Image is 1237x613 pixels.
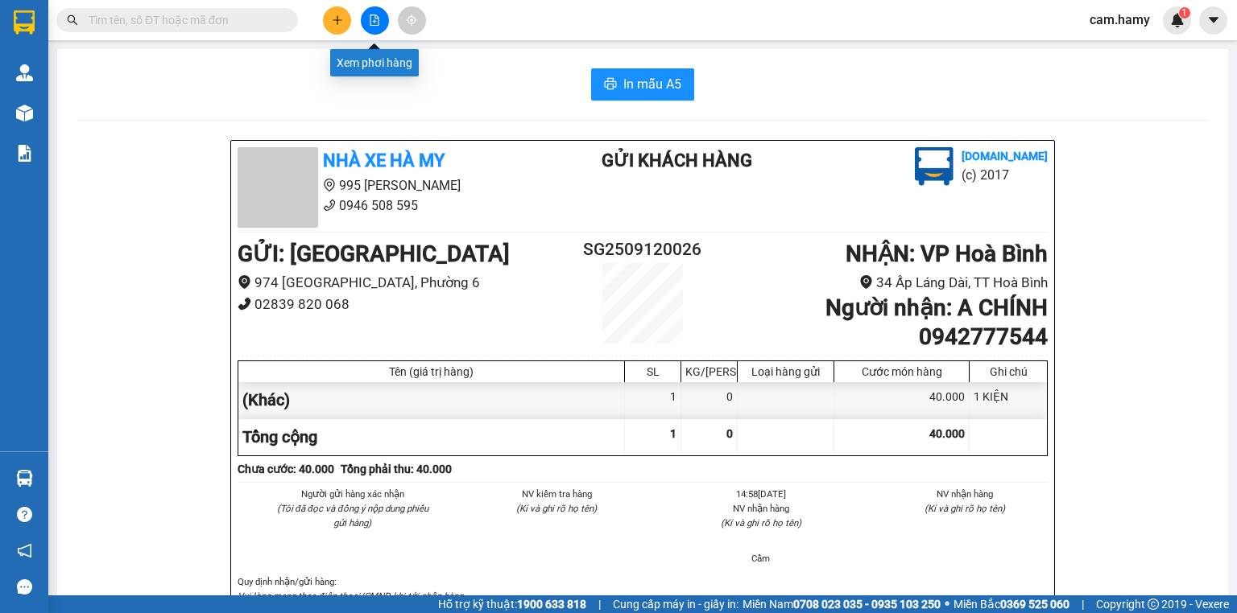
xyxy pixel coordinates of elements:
span: environment [323,179,336,191]
span: file-add [369,14,380,26]
img: solution-icon [16,145,33,162]
span: Miền Bắc [954,595,1069,613]
img: warehouse-icon [16,64,33,81]
span: environment [238,275,251,289]
div: (Khác) [238,382,625,418]
div: Loại hàng gửi [742,365,829,378]
span: 1 [1181,7,1187,19]
div: 1 KIỆN [970,382,1047,418]
li: 0946 508 595 [238,195,537,216]
b: GỬI : [GEOGRAPHIC_DATA] [238,241,510,267]
div: Tên (giá trị hàng) [242,365,620,378]
strong: 1900 633 818 [517,598,586,611]
li: Người gửi hàng xác nhận [270,487,436,501]
span: message [17,579,32,594]
span: cam.hamy [1077,10,1163,30]
li: 02839 820 068 [238,294,575,315]
li: (c) 2017 [962,165,1048,185]
span: In mẫu A5 [623,74,681,94]
b: Gửi khách hàng [602,150,752,171]
li: NV kiểm tra hàng [474,487,640,501]
span: notification [17,543,32,558]
button: aim [398,6,426,35]
b: Người nhận : A CHÍNH 0942777544 [825,294,1048,350]
div: 1 [625,382,681,418]
span: environment [859,275,873,289]
b: Nhà Xe Hà My [323,150,445,171]
li: 995 [PERSON_NAME] [238,175,537,195]
span: printer [604,77,617,93]
i: Vui lòng mang theo điện thoại/CMND khi tới nhận hàng [238,590,463,602]
span: phone [238,297,251,311]
h2: SG2509120026 [575,237,710,263]
img: logo-vxr [14,10,35,35]
i: (Kí và ghi rõ họ tên) [925,503,1005,514]
strong: 0369 525 060 [1000,598,1069,611]
button: printerIn mẫu A5 [591,68,694,101]
span: Miền Nam [743,595,941,613]
span: Hỗ trợ kỹ thuật: [438,595,586,613]
li: 974 [GEOGRAPHIC_DATA], Phường 6 [238,272,575,294]
img: icon-new-feature [1170,13,1185,27]
span: caret-down [1206,13,1221,27]
button: caret-down [1199,6,1227,35]
span: | [1082,595,1084,613]
i: (Tôi đã đọc và đồng ý nộp dung phiếu gửi hàng) [277,503,428,529]
div: 0 [681,382,738,418]
span: copyright [1148,599,1159,610]
li: 34 Ấp Láng Dài, TT Hoà Bình [710,272,1048,294]
li: NV nhận hàng [678,501,844,516]
span: plus [332,14,343,26]
button: plus [323,6,351,35]
i: (Kí và ghi rõ họ tên) [516,503,597,514]
div: Cước món hàng [838,365,965,378]
b: [DOMAIN_NAME] [962,150,1048,163]
span: Tổng cộng [242,427,317,446]
span: 40.000 [929,427,965,440]
div: Ghi chú [974,365,1043,378]
span: aim [406,14,417,26]
span: Cung cấp máy in - giấy in: [613,595,738,613]
li: 14:58[DATE] [678,487,844,501]
span: ⚪️ [945,601,949,607]
input: Tìm tên, số ĐT hoặc mã đơn [89,11,279,29]
li: Cẩm [678,551,844,566]
b: Tổng phải thu: 40.000 [341,463,452,475]
span: search [67,14,78,26]
span: 0 [726,427,733,440]
div: KG/[PERSON_NAME] [685,365,733,378]
span: question-circle [17,507,32,522]
img: warehouse-icon [16,470,33,487]
b: Chưa cước : 40.000 [238,463,334,475]
button: file-add [361,6,389,35]
img: logo.jpg [915,147,954,186]
strong: 0708 023 035 - 0935 103 250 [793,598,941,611]
div: SL [629,365,676,378]
span: 1 [670,427,676,440]
span: phone [323,199,336,212]
i: (Kí và ghi rõ họ tên) [721,517,801,529]
span: | [598,595,601,613]
div: 40.000 [834,382,970,418]
b: NHẬN : VP Hoà Bình [846,241,1048,267]
li: NV nhận hàng [883,487,1049,501]
sup: 1 [1179,7,1190,19]
img: warehouse-icon [16,105,33,121]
